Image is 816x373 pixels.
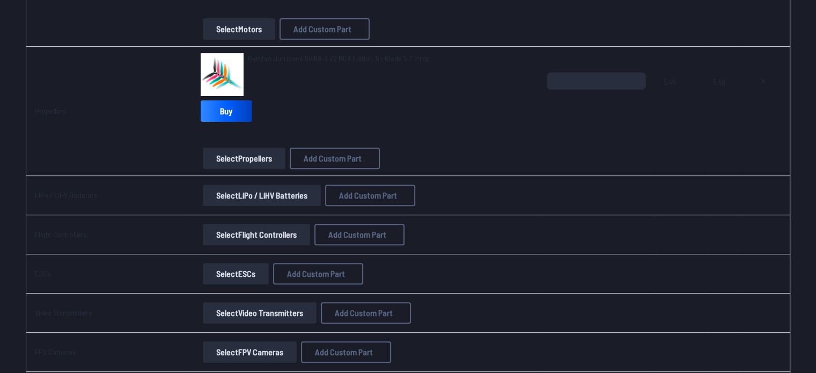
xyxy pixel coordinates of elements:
[203,263,269,284] button: SelectESCs
[203,18,275,40] button: SelectMotors
[201,224,312,245] a: SelectFlight Controllers
[201,100,252,122] a: Buy
[35,106,67,115] a: Propellers
[35,230,87,239] a: Flight Controllers
[314,224,405,245] button: Add Custom Part
[201,53,244,96] img: image
[203,148,285,169] button: SelectPropellers
[203,341,297,363] button: SelectFPV Cameras
[201,302,319,324] a: SelectVideo Transmitters
[248,54,430,63] span: Gemfan Hurricane 51466-3 V2 MCK Edition Tri-Blade 5.1" Prop
[304,154,362,163] span: Add Custom Part
[203,224,310,245] button: SelectFlight Controllers
[335,309,393,317] span: Add Custom Part
[201,263,271,284] a: SelectESCs
[201,18,277,40] a: SelectMotors
[35,191,97,200] a: LiPo / LiHV Batteries
[315,348,373,356] span: Add Custom Part
[713,72,733,124] span: 5.49
[321,302,411,324] button: Add Custom Part
[35,308,92,317] a: Video Transmitters
[301,341,391,363] button: Add Custom Part
[293,25,351,33] span: Add Custom Part
[328,230,386,239] span: Add Custom Part
[339,191,397,200] span: Add Custom Part
[201,185,323,206] a: SelectLiPo / LiHV Batteries
[203,302,317,324] button: SelectVideo Transmitters
[287,269,345,278] span: Add Custom Part
[248,53,430,64] a: Gemfan Hurricane 51466-3 V2 MCK Edition Tri-Blade 5.1" Prop
[290,148,380,169] button: Add Custom Part
[663,72,695,124] span: 5.49
[203,185,321,206] button: SelectLiPo / LiHV Batteries
[35,269,51,278] a: ESCs
[273,263,363,284] button: Add Custom Part
[35,347,76,356] a: FPV Cameras
[280,18,370,40] button: Add Custom Part
[201,148,288,169] a: SelectPropellers
[201,341,299,363] a: SelectFPV Cameras
[325,185,415,206] button: Add Custom Part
